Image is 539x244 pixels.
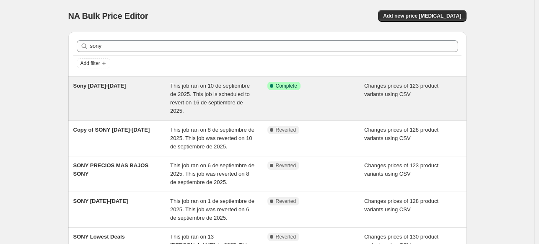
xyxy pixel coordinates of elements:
span: Add new price [MEDICAL_DATA] [383,13,461,19]
span: SONY [DATE]-[DATE] [73,198,128,204]
span: This job ran on 6 de septiembre de 2025. This job was reverted on 8 de septiembre de 2025. [170,162,254,185]
span: Add filter [80,60,100,67]
span: This job ran on 8 de septiembre de 2025. This job was reverted on 10 de septiembre de 2025. [170,127,254,150]
button: Add filter [77,58,110,68]
span: Changes prices of 128 product variants using CSV [364,127,438,141]
span: Reverted [276,127,296,133]
span: Copy of SONY [DATE]-[DATE] [73,127,150,133]
span: This job ran on 1 de septiembre de 2025. This job was reverted on 6 de septiembre de 2025. [170,198,254,221]
span: SONY PRECIOS MAS BAJOS SONY [73,162,149,177]
button: Add new price [MEDICAL_DATA] [378,10,466,22]
span: Changes prices of 123 product variants using CSV [364,83,438,97]
span: Changes prices of 123 product variants using CSV [364,162,438,177]
span: Reverted [276,198,296,205]
span: Complete [276,83,297,89]
span: This job ran on 10 de septiembre de 2025. This job is scheduled to revert on 16 de septiembre de ... [170,83,250,114]
span: NA Bulk Price Editor [68,11,148,21]
span: Reverted [276,234,296,240]
span: Changes prices of 128 product variants using CSV [364,198,438,213]
span: SONY Lowest Deals [73,234,125,240]
span: Sony [DATE]-[DATE] [73,83,126,89]
span: Reverted [276,162,296,169]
